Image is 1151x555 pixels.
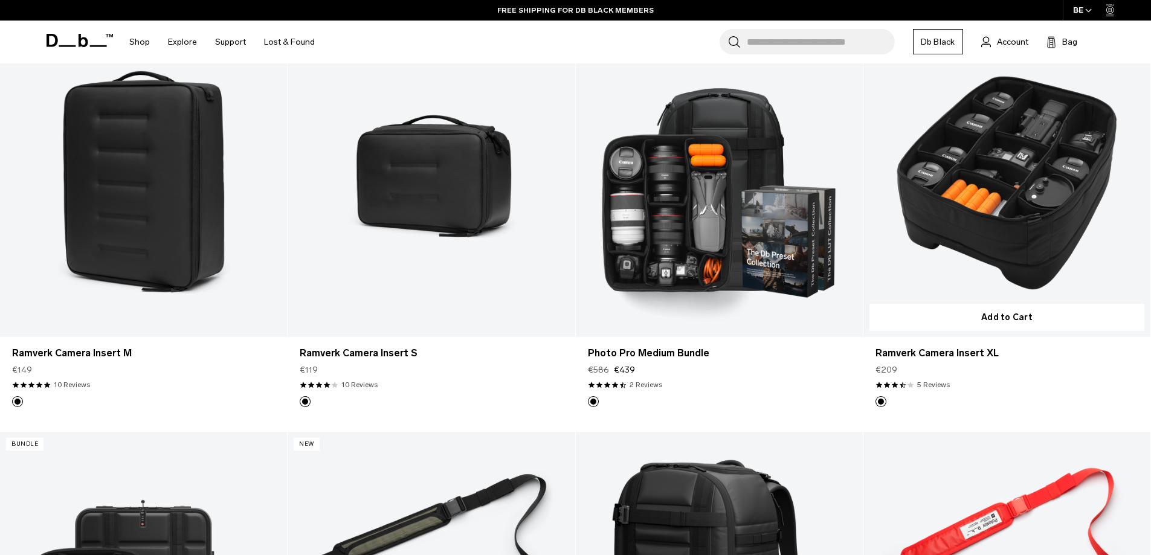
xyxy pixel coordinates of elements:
[1062,36,1077,48] span: Bag
[588,346,851,361] a: Photo Pro Medium Bundle
[917,379,950,390] a: 5 reviews
[288,18,575,337] a: Ramverk Camera Insert S
[129,21,150,63] a: Shop
[12,346,275,361] a: Ramverk Camera Insert M
[875,346,1138,361] a: Ramverk Camera Insert XL
[300,364,318,376] span: €119
[997,36,1028,48] span: Account
[168,21,197,63] a: Explore
[576,18,863,337] a: Photo Pro Medium Bundle
[6,438,44,451] p: Bundle
[863,18,1150,337] a: Ramverk Camera Insert XL
[54,379,90,390] a: 10 reviews
[300,396,311,407] button: Black Out
[913,29,963,54] a: Db Black
[294,438,320,451] p: New
[1046,34,1077,49] button: Bag
[12,396,23,407] button: Black Out
[120,21,324,63] nav: Main Navigation
[341,379,378,390] a: 10 reviews
[630,379,662,390] a: 2 reviews
[614,364,635,376] span: €439
[869,304,1144,331] button: Add to Cart
[875,364,897,376] span: €209
[981,34,1028,49] a: Account
[12,364,32,376] span: €149
[875,396,886,407] button: Black Out
[264,21,315,63] a: Lost & Found
[300,346,563,361] a: Ramverk Camera Insert S
[588,396,599,407] button: Black Out
[497,5,654,16] a: FREE SHIPPING FOR DB BLACK MEMBERS
[215,21,246,63] a: Support
[588,364,609,376] s: €586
